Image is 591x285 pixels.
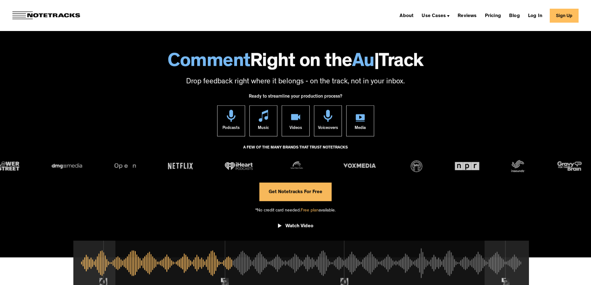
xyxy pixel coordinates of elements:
a: Podcasts [217,105,245,136]
div: Watch Video [285,223,313,229]
a: Reviews [455,11,479,20]
div: Use Cases [422,14,446,19]
p: Drop feedback right where it belongs - on the track, not in your inbox. [6,77,585,87]
div: Videos [289,122,302,136]
a: Get Notetracks For Free [259,182,332,201]
a: Music [249,105,277,136]
div: Media [355,122,366,136]
a: open lightbox [278,219,313,236]
span: Comment [168,53,250,72]
a: Videos [282,105,310,136]
a: Media [346,105,374,136]
div: Use Cases [419,11,452,20]
div: Ready to streamline your production process? [249,91,342,105]
h1: Right on the Track [6,53,585,72]
div: Music [258,122,269,136]
span: Au [352,53,374,72]
div: Voiceovers [318,122,338,136]
span: | [374,53,379,72]
a: Pricing [482,11,504,20]
a: Sign Up [550,9,579,23]
a: Log In [526,11,545,20]
a: Voiceovers [314,105,342,136]
div: *No credit card needed. available. [255,201,336,219]
div: A FEW OF THE MANY BRANDS THAT TRUST NOTETRACKS [243,142,348,159]
a: Blog [507,11,522,20]
a: About [397,11,416,20]
div: Podcasts [222,122,240,136]
span: Free plan [301,208,319,213]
